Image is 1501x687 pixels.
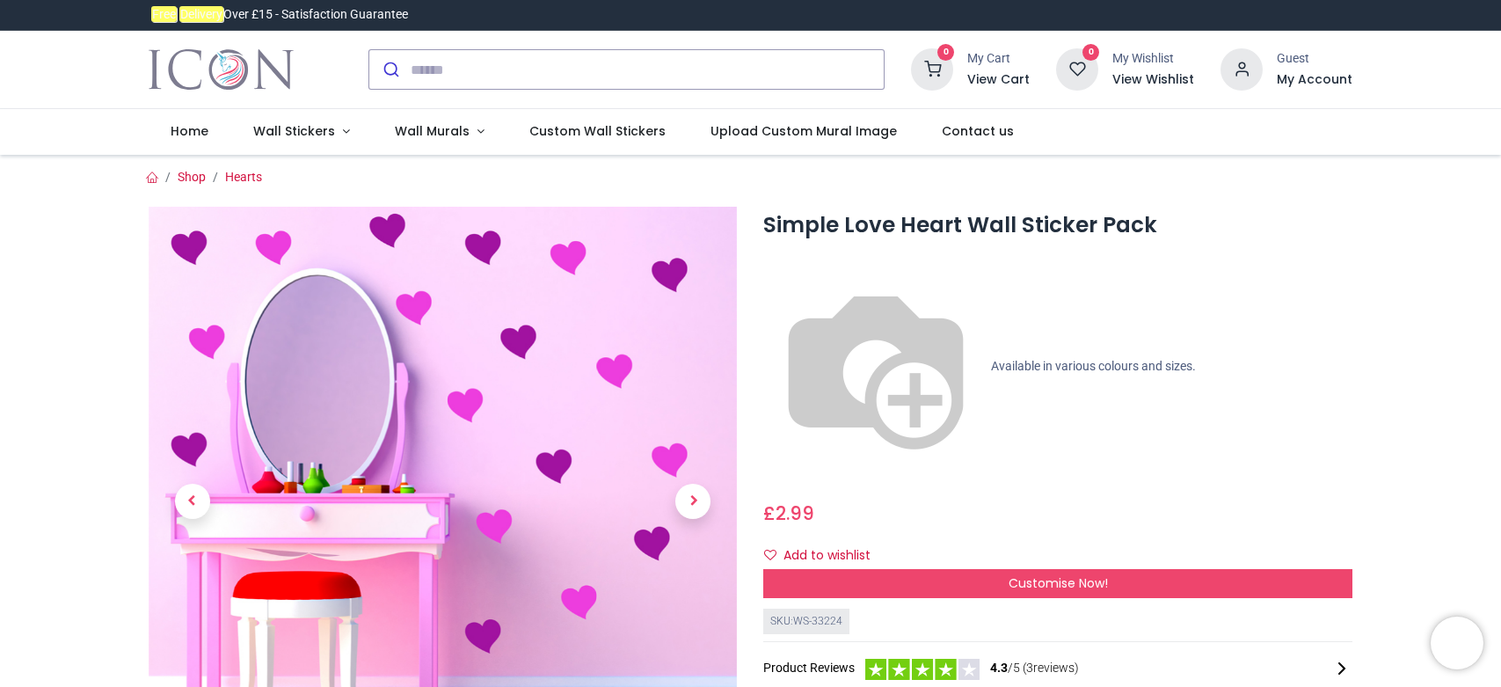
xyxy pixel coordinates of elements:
[967,50,1030,68] div: My Cart
[529,122,666,140] span: Custom Wall Stickers
[149,6,408,24] div: Over £15 - Satisfaction Guarantee
[763,541,885,571] button: Add to wishlistAdd to wishlist
[1009,574,1108,592] span: Customise Now!
[776,501,814,526] span: 2.99
[763,656,1352,680] div: Product Reviews
[967,71,1030,89] a: View Cart
[149,45,294,94] a: Logo of Icon Wall Stickers
[983,6,1352,24] iframe: Customer reviews powered by Trustpilot
[1112,71,1194,89] a: View Wishlist
[675,484,710,519] span: Next
[1112,50,1194,68] div: My Wishlist
[395,122,470,140] span: Wall Murals
[990,661,1008,675] span: 4.3
[1082,44,1099,61] sup: 0
[911,62,953,76] a: 0
[991,359,1196,373] span: Available in various colours and sizes.
[937,44,954,61] sup: 0
[763,254,988,479] img: color-wheel.png
[225,170,262,184] a: Hearts
[942,122,1014,140] span: Contact us
[369,50,411,89] button: Submit
[171,122,208,140] span: Home
[1056,62,1098,76] a: 0
[1277,71,1352,89] a: My Account
[990,660,1079,677] span: /5 ( 3 reviews)
[763,609,849,634] div: SKU: WS-33224
[710,122,897,140] span: Upload Custom Mural Image
[179,6,223,22] em: Delivery
[175,484,210,519] span: Previous
[151,6,177,22] em: Free
[178,170,206,184] a: Shop
[1431,617,1483,669] iframe: Brevo live chat
[231,109,373,155] a: Wall Stickers
[763,501,814,526] span: £
[253,122,335,140] span: Wall Stickers
[373,109,507,155] a: Wall Murals
[149,45,294,94] img: Icon Wall Stickers
[1277,50,1352,68] div: Guest
[763,210,1352,240] h1: Simple Love Heart Wall Sticker Pack
[764,549,776,561] i: Add to wishlist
